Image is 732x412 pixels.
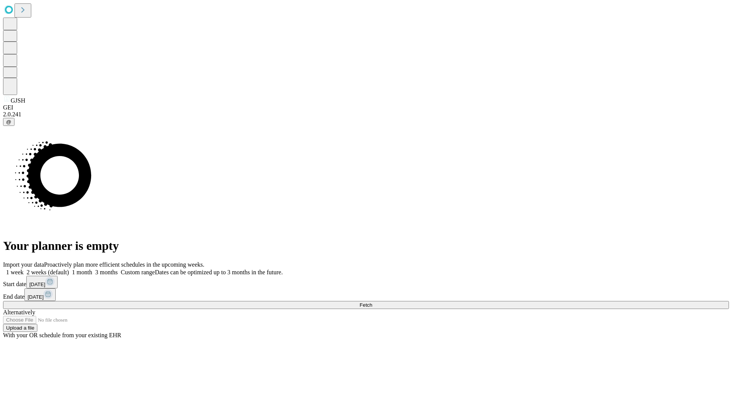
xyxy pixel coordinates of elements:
span: Custom range [121,269,155,275]
span: Import your data [3,261,44,268]
span: 1 week [6,269,24,275]
div: End date [3,288,729,301]
button: Fetch [3,301,729,309]
h1: Your planner is empty [3,239,729,253]
span: With your OR schedule from your existing EHR [3,332,121,338]
span: Alternatively [3,309,35,315]
button: [DATE] [26,276,58,288]
div: Start date [3,276,729,288]
span: [DATE] [27,294,43,300]
span: 3 months [95,269,118,275]
button: @ [3,118,14,126]
span: 1 month [72,269,92,275]
span: [DATE] [29,282,45,287]
span: Dates can be optimized up to 3 months in the future. [155,269,283,275]
span: Fetch [360,302,372,308]
span: @ [6,119,11,125]
span: GJSH [11,97,25,104]
span: 2 weeks (default) [27,269,69,275]
button: [DATE] [24,288,56,301]
div: 2.0.241 [3,111,729,118]
div: GEI [3,104,729,111]
button: Upload a file [3,324,37,332]
span: Proactively plan more efficient schedules in the upcoming weeks. [44,261,204,268]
